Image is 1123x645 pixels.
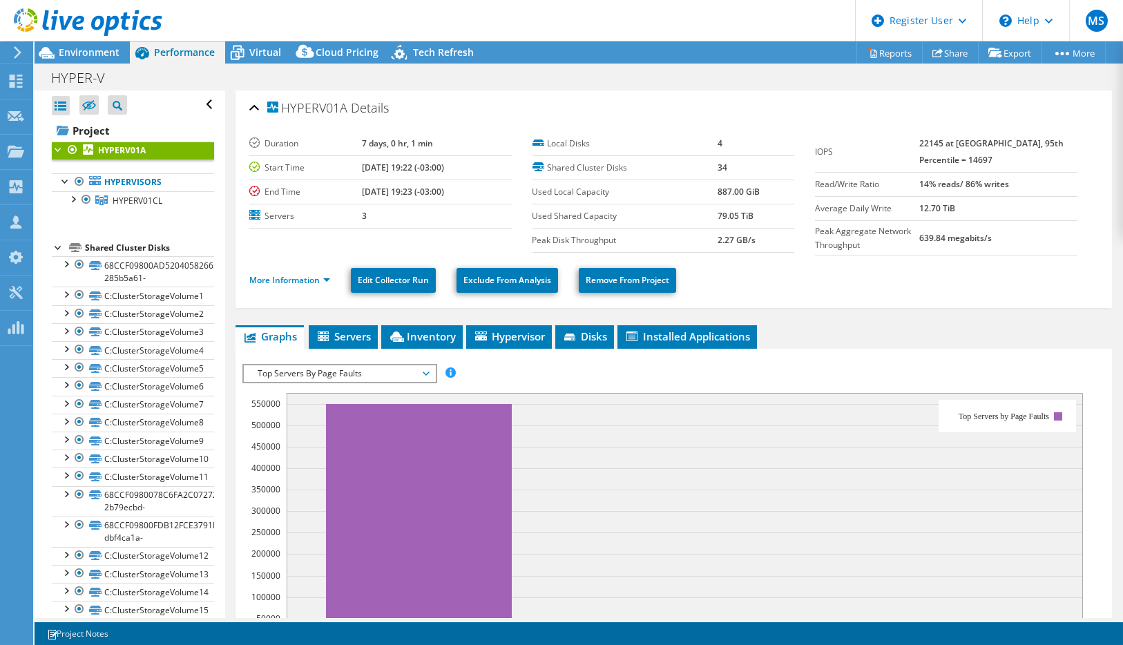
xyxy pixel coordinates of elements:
[919,202,955,214] b: 12.70 TiB
[242,329,297,343] span: Graphs
[52,396,214,414] a: C:ClusterStorageVolume7
[362,162,444,173] b: [DATE] 19:22 (-03:00)
[815,202,919,215] label: Average Daily Write
[624,329,750,343] span: Installed Applications
[251,591,280,603] text: 100000
[52,414,214,432] a: C:ClusterStorageVolume8
[922,42,979,64] a: Share
[718,186,760,198] b: 887.00 GiB
[52,601,214,619] a: C:ClusterStorageVolume15
[251,462,280,474] text: 400000
[251,483,280,495] text: 350000
[316,46,378,59] span: Cloud Pricing
[249,209,363,223] label: Servers
[532,185,718,199] label: Used Local Capacity
[562,329,607,343] span: Disks
[251,419,280,431] text: 500000
[532,209,718,223] label: Used Shared Capacity
[718,162,727,173] b: 34
[52,305,214,323] a: C:ClusterStorageVolume2
[52,377,214,395] a: C:ClusterStorageVolume6
[1086,10,1108,32] span: MS
[52,486,214,517] a: 68CCF0980078C6FA2C07272AE9A9C599-2b79ecbd-
[256,613,280,624] text: 50000
[815,224,919,252] label: Peak Aggregate Network Throughput
[52,287,214,305] a: C:ClusterStorageVolume1
[999,15,1012,27] svg: \n
[267,102,347,115] span: HYPERV01A
[52,583,214,601] a: C:ClusterStorageVolume14
[249,274,330,286] a: More Information
[457,268,558,293] a: Exclude From Analysis
[52,468,214,485] a: C:ClusterStorageVolume11
[362,186,444,198] b: [DATE] 19:23 (-03:00)
[249,46,281,59] span: Virtual
[959,412,1049,421] text: Top Servers by Page Faults
[52,323,214,341] a: C:ClusterStorageVolume3
[388,329,456,343] span: Inventory
[815,145,919,159] label: IOPS
[52,359,214,377] a: C:ClusterStorageVolume5
[251,570,280,581] text: 150000
[52,256,214,287] a: 68CCF09800AD52040582665AE093C262-285b5a61-
[1042,42,1106,64] a: More
[85,240,214,256] div: Shared Cluster Disks
[316,329,371,343] span: Servers
[52,432,214,450] a: C:ClusterStorageVolume9
[249,161,363,175] label: Start Time
[532,233,718,247] label: Peak Disk Throughput
[251,365,428,382] span: Top Servers By Page Faults
[37,625,118,642] a: Project Notes
[45,70,126,86] h1: HYPER-V
[351,99,389,116] span: Details
[718,210,754,222] b: 79.05 TiB
[52,119,214,142] a: Project
[919,137,1064,166] b: 22145 at [GEOGRAPHIC_DATA], 95th Percentile = 14697
[413,46,474,59] span: Tech Refresh
[856,42,923,64] a: Reports
[919,178,1009,190] b: 14% reads/ 86% writes
[52,341,214,359] a: C:ClusterStorageVolume4
[815,177,919,191] label: Read/Write Ratio
[52,517,214,547] a: 68CCF09800FDB12FCE3791E5DC130459-dbf4ca1a-
[113,195,162,206] span: HYPERV01CL
[52,191,214,209] a: HYPERV01CL
[251,505,280,517] text: 300000
[154,46,215,59] span: Performance
[251,526,280,538] text: 250000
[532,161,718,175] label: Shared Cluster Disks
[718,137,722,149] b: 4
[362,137,433,149] b: 7 days, 0 hr, 1 min
[718,234,756,246] b: 2.27 GB/s
[52,142,214,160] a: HYPERV01A
[52,173,214,191] a: Hypervisors
[59,46,119,59] span: Environment
[251,398,280,410] text: 550000
[52,547,214,565] a: C:ClusterStorageVolume12
[249,185,363,199] label: End Time
[251,441,280,452] text: 450000
[473,329,545,343] span: Hypervisor
[351,268,436,293] a: Edit Collector Run
[98,144,146,156] b: HYPERV01A
[249,137,363,151] label: Duration
[579,268,676,293] a: Remove From Project
[52,565,214,583] a: C:ClusterStorageVolume13
[919,232,992,244] b: 639.84 megabits/s
[362,210,367,222] b: 3
[978,42,1042,64] a: Export
[52,450,214,468] a: C:ClusterStorageVolume10
[532,137,718,151] label: Local Disks
[251,548,280,559] text: 200000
